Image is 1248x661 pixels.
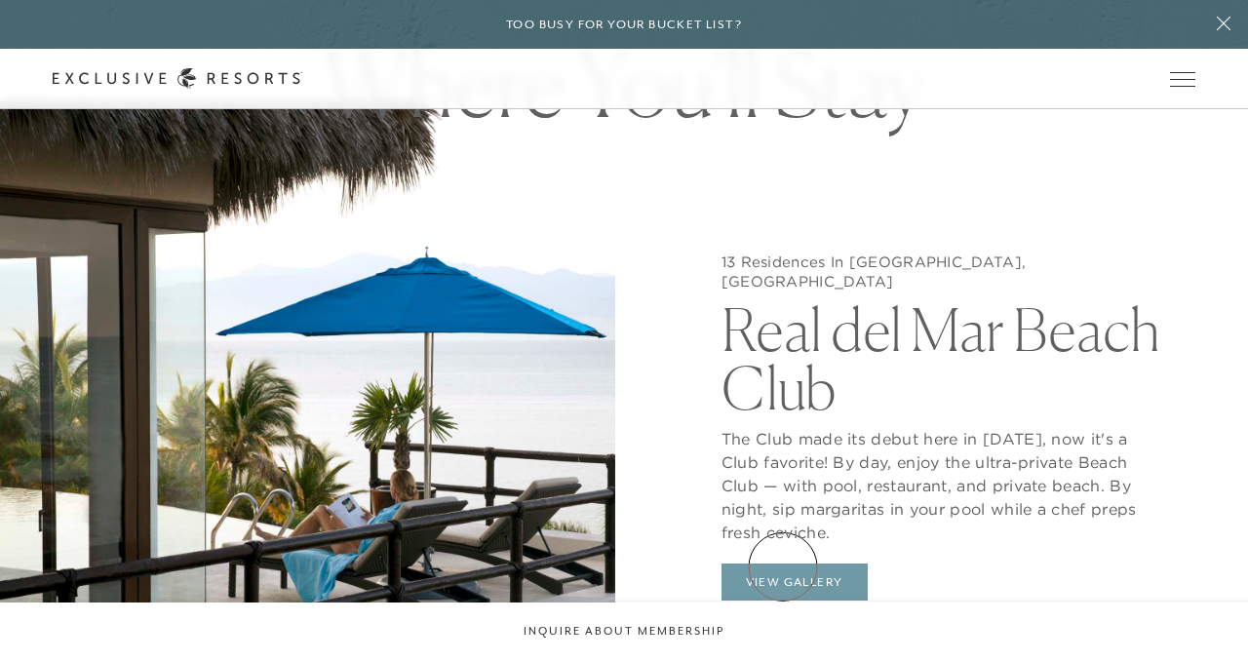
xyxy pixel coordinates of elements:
[1158,571,1248,661] iframe: Qualified Messenger
[721,291,1160,417] h2: Real del Mar Beach Club
[721,417,1160,544] p: The Club made its debut here in [DATE], now it's a Club favorite! By day, enjoy the ultra-private...
[721,253,1160,291] h5: 13 Residences In [GEOGRAPHIC_DATA], [GEOGRAPHIC_DATA]
[721,564,868,601] button: View Gallery
[1170,72,1195,86] button: Open navigation
[292,41,955,129] h1: Where You'll Stay
[506,16,742,34] h6: Too busy for your bucket list?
